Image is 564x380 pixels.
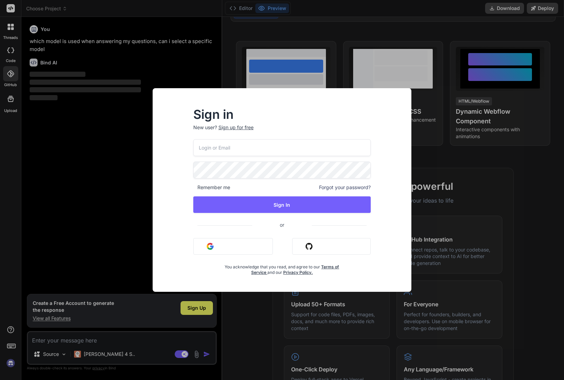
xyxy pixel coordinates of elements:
input: Login or Email [193,139,371,156]
img: google [207,243,214,250]
button: Sign in with Github [292,238,371,255]
span: Forgot your password? [319,184,371,191]
button: Sign In [193,196,371,213]
img: github [306,243,312,250]
button: Sign in with Google [193,238,273,255]
div: Sign up for free [218,124,254,131]
h2: Sign in [193,109,371,120]
p: New user? [193,124,371,139]
span: Remember me [193,184,230,191]
span: or [252,216,312,233]
a: Privacy Policy. [283,270,313,275]
div: You acknowledge that you read, and agree to our and our [223,260,341,275]
a: Terms of Service [251,264,339,275]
